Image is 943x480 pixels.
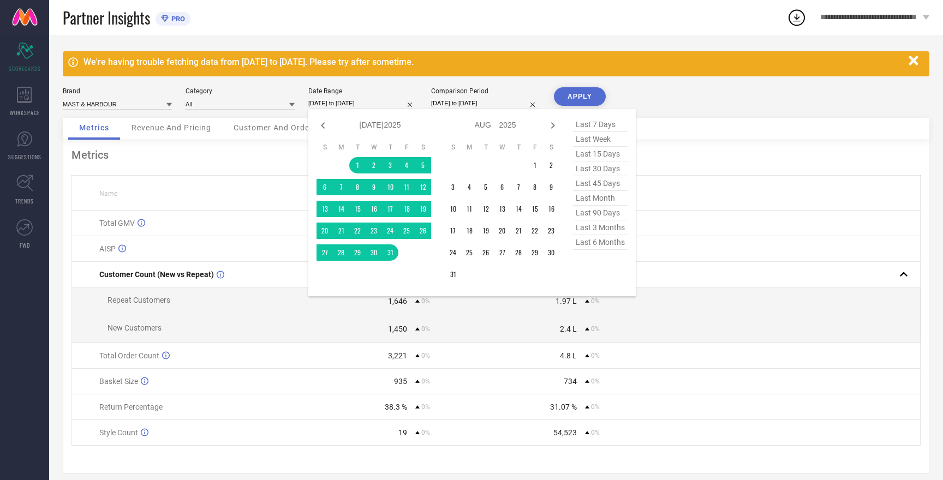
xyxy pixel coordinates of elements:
[591,429,600,436] span: 0%
[398,143,415,152] th: Friday
[550,403,577,411] div: 31.07 %
[543,201,559,217] td: Sat Aug 16 2025
[573,161,628,176] span: last 30 days
[366,143,382,152] th: Wednesday
[388,297,407,305] div: 1,646
[398,179,415,195] td: Fri Jul 11 2025
[421,403,430,411] span: 0%
[8,153,41,161] span: SUGGESTIONS
[421,377,430,385] span: 0%
[573,147,628,161] span: last 15 days
[478,179,494,195] td: Tue Aug 05 2025
[573,191,628,206] span: last month
[591,297,600,305] span: 0%
[349,143,366,152] th: Tuesday
[445,179,461,195] td: Sun Aug 03 2025
[234,123,317,132] span: Customer And Orders
[591,377,600,385] span: 0%
[333,223,349,239] td: Mon Jul 21 2025
[349,179,366,195] td: Tue Jul 08 2025
[382,244,398,261] td: Thu Jul 31 2025
[546,119,559,132] div: Next month
[554,87,606,106] button: APPLY
[349,223,366,239] td: Tue Jul 22 2025
[573,235,628,250] span: last 6 months
[169,15,185,23] span: PRO
[366,157,382,173] td: Wed Jul 02 2025
[415,223,431,239] td: Sat Jul 26 2025
[494,143,510,152] th: Wednesday
[333,143,349,152] th: Monday
[461,244,478,261] td: Mon Aug 25 2025
[494,223,510,239] td: Wed Aug 20 2025
[421,325,430,333] span: 0%
[445,201,461,217] td: Sun Aug 10 2025
[543,179,559,195] td: Sat Aug 09 2025
[349,244,366,261] td: Tue Jul 29 2025
[366,201,382,217] td: Wed Jul 16 2025
[132,123,211,132] span: Revenue And Pricing
[308,98,417,109] input: Select date range
[527,179,543,195] td: Fri Aug 08 2025
[382,179,398,195] td: Thu Jul 10 2025
[543,223,559,239] td: Sat Aug 23 2025
[394,377,407,386] div: 935
[478,223,494,239] td: Tue Aug 19 2025
[108,323,162,332] span: New Customers
[317,143,333,152] th: Sunday
[398,428,407,437] div: 19
[445,244,461,261] td: Sun Aug 24 2025
[83,57,903,67] div: We're having trouble fetching data from [DATE] to [DATE]. Please try after sometime.
[445,223,461,239] td: Sun Aug 17 2025
[527,143,543,152] th: Friday
[398,157,415,173] td: Fri Jul 04 2025
[382,201,398,217] td: Thu Jul 17 2025
[527,223,543,239] td: Fri Aug 22 2025
[445,143,461,152] th: Sunday
[10,109,40,117] span: WORKSPACE
[553,428,577,437] div: 54,523
[461,223,478,239] td: Mon Aug 18 2025
[510,143,527,152] th: Thursday
[99,403,163,411] span: Return Percentage
[543,244,559,261] td: Sat Aug 30 2025
[560,351,577,360] div: 4.8 L
[415,201,431,217] td: Sat Jul 19 2025
[461,179,478,195] td: Mon Aug 04 2025
[382,143,398,152] th: Thursday
[421,352,430,359] span: 0%
[560,325,577,333] div: 2.4 L
[415,157,431,173] td: Sat Jul 05 2025
[79,123,109,132] span: Metrics
[366,223,382,239] td: Wed Jul 23 2025
[591,352,600,359] span: 0%
[494,244,510,261] td: Wed Aug 27 2025
[564,377,577,386] div: 734
[99,190,117,197] span: Name
[382,157,398,173] td: Thu Jul 03 2025
[9,64,41,73] span: SCORECARDS
[510,179,527,195] td: Thu Aug 07 2025
[108,296,170,304] span: Repeat Customers
[382,223,398,239] td: Thu Jul 24 2025
[510,223,527,239] td: Thu Aug 21 2025
[317,119,330,132] div: Previous month
[333,201,349,217] td: Mon Jul 14 2025
[510,244,527,261] td: Thu Aug 28 2025
[445,266,461,283] td: Sun Aug 31 2025
[461,201,478,217] td: Mon Aug 11 2025
[494,201,510,217] td: Wed Aug 13 2025
[385,403,407,411] div: 38.3 %
[478,143,494,152] th: Tuesday
[317,201,333,217] td: Sun Jul 13 2025
[99,377,138,386] span: Basket Size
[527,201,543,217] td: Fri Aug 15 2025
[308,87,417,95] div: Date Range
[186,87,295,95] div: Category
[415,143,431,152] th: Saturday
[99,428,138,437] span: Style Count
[461,143,478,152] th: Monday
[494,179,510,195] td: Wed Aug 06 2025
[333,179,349,195] td: Mon Jul 07 2025
[99,244,116,253] span: AISP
